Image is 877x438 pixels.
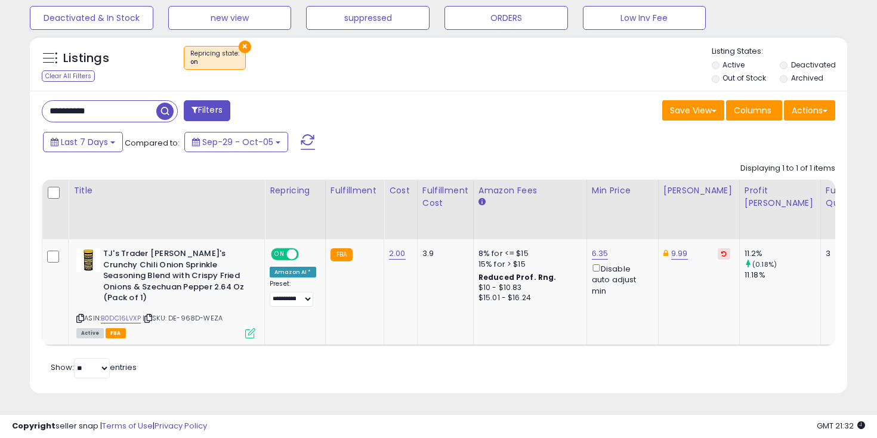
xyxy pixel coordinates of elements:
[270,267,316,277] div: Amazon AI *
[791,60,836,70] label: Deactivated
[272,249,287,260] span: ON
[76,248,255,337] div: ASIN:
[30,6,153,30] button: Deactivated & In Stock
[12,420,55,431] strong: Copyright
[478,184,582,197] div: Amazon Fees
[184,100,230,121] button: Filters
[76,328,104,338] span: All listings currently available for purchase on Amazon
[662,100,724,121] button: Save View
[61,136,108,148] span: Last 7 Days
[592,262,649,297] div: Disable auto adjust min
[270,184,320,197] div: Repricing
[155,420,207,431] a: Privacy Policy
[42,70,95,82] div: Clear All Filters
[125,137,180,149] span: Compared to:
[331,248,353,261] small: FBA
[168,6,292,30] button: new view
[202,136,273,148] span: Sep-29 - Oct-05
[331,184,379,197] div: Fulfillment
[826,248,863,259] div: 3
[422,184,468,209] div: Fulfillment Cost
[190,49,239,67] span: Repricing state :
[12,421,207,432] div: seller snap | |
[784,100,835,121] button: Actions
[270,280,316,307] div: Preset:
[102,420,153,431] a: Terms of Use
[791,73,823,83] label: Archived
[478,248,578,259] div: 8% for <= $15
[73,184,260,197] div: Title
[817,420,865,431] span: 2025-10-13 21:32 GMT
[726,100,782,121] button: Columns
[722,60,745,70] label: Active
[143,313,223,323] span: | SKU: DE-968D-WEZA
[389,184,412,197] div: Cost
[826,184,867,209] div: Fulfillable Quantity
[663,184,734,197] div: [PERSON_NAME]
[106,328,126,338] span: FBA
[478,293,578,303] div: $15.01 - $16.24
[103,248,248,307] b: TJ's Trader [PERSON_NAME]'s Crunchy Chili Onion Sprinkle Seasoning Blend with Crispy Fried Onions...
[297,249,316,260] span: OFF
[63,50,109,67] h5: Listings
[712,46,848,57] p: Listing States:
[239,41,251,53] button: ×
[422,248,464,259] div: 3.9
[592,248,609,260] a: 6.35
[745,248,820,259] div: 11.2%
[478,272,557,282] b: Reduced Prof. Rng.
[43,132,123,152] button: Last 7 Days
[671,248,688,260] a: 9.99
[478,283,578,293] div: $10 - $10.83
[752,260,777,269] small: (0.18%)
[745,184,816,209] div: Profit [PERSON_NAME]
[51,362,137,373] span: Show: entries
[190,58,239,66] div: on
[76,248,100,272] img: 41hW4ig-S2L._SL40_.jpg
[184,132,288,152] button: Sep-29 - Oct-05
[444,6,568,30] button: ORDERS
[592,184,653,197] div: Min Price
[306,6,430,30] button: suppressed
[734,104,771,116] span: Columns
[389,248,406,260] a: 2.00
[722,73,766,83] label: Out of Stock
[745,270,820,280] div: 11.18%
[478,197,486,208] small: Amazon Fees.
[478,259,578,270] div: 15% for > $15
[740,163,835,174] div: Displaying 1 to 1 of 1 items
[101,313,141,323] a: B0DC16LVXP
[583,6,706,30] button: Low Inv Fee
